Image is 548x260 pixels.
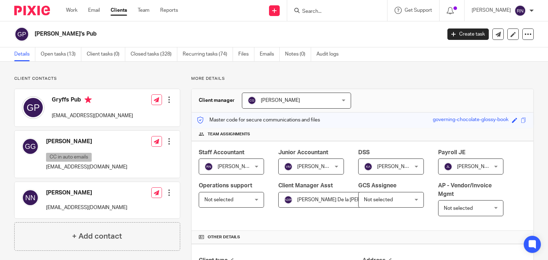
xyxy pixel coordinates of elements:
img: svg%3E [514,5,526,16]
img: Pixie [14,6,50,15]
input: Search [301,9,366,15]
h4: [PERSON_NAME] [46,189,127,197]
h4: Gryffs Pub [52,96,133,105]
a: Recurring tasks (74) [183,47,233,61]
h3: Client manager [199,97,235,104]
p: CC in auto emails [46,153,92,162]
img: svg%3E [204,162,213,171]
a: Closed tasks (328) [131,47,177,61]
a: Files [238,47,254,61]
a: Team [138,7,149,14]
p: Client contacts [14,76,180,82]
span: Payroll JE [438,150,466,155]
a: Email [88,7,100,14]
img: svg%3E [284,162,293,171]
div: governing-chocolate-glossy-book [433,116,508,124]
p: Master code for secure communications and files [197,116,320,124]
a: Client tasks (0) [87,47,125,61]
img: svg%3E [364,162,372,171]
span: Not selected [364,197,393,202]
img: svg%3E [248,96,256,105]
span: [PERSON_NAME] [261,98,300,103]
a: Details [14,47,35,61]
a: Reports [160,7,178,14]
span: DSS [358,150,370,155]
a: Notes (0) [285,47,311,61]
span: Not selected [444,206,473,211]
h4: + Add contact [72,231,122,242]
span: AP - Vendor/Invoice Mgmt [438,183,492,197]
p: [EMAIL_ADDRESS][DOMAIN_NAME] [46,163,127,171]
h2: [PERSON_NAME]'s Pub [35,30,356,38]
span: Staff Accountant [199,150,244,155]
span: Get Support [405,8,432,13]
span: Junior Accountant [278,150,328,155]
span: Not selected [204,197,233,202]
p: [EMAIL_ADDRESS][DOMAIN_NAME] [52,112,133,119]
span: Other details [208,234,240,240]
p: More details [191,76,534,82]
a: Open tasks (13) [41,47,81,61]
img: svg%3E [22,189,39,206]
span: [PERSON_NAME] De la [PERSON_NAME] [297,197,389,202]
img: svg%3E [444,162,452,171]
a: Work [66,7,77,14]
a: Emails [260,47,280,61]
i: Primary [85,96,92,103]
span: GCS Assignee [358,183,396,188]
span: Client Manager Asst [278,183,333,188]
img: svg%3E [22,138,39,155]
h4: [PERSON_NAME] [46,138,127,145]
img: svg%3E [22,96,45,119]
p: [EMAIL_ADDRESS][DOMAIN_NAME] [46,204,127,211]
img: svg%3E [284,196,293,204]
a: Clients [111,7,127,14]
a: Create task [447,28,489,40]
span: [PERSON_NAME] [457,164,496,169]
span: Operations support [199,183,252,188]
p: [PERSON_NAME] [472,7,511,14]
span: Team assignments [208,131,250,137]
span: [PERSON_NAME] [297,164,336,169]
span: [PERSON_NAME] [218,164,257,169]
img: svg%3E [14,27,29,42]
a: Audit logs [316,47,344,61]
span: [PERSON_NAME] [377,164,416,169]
